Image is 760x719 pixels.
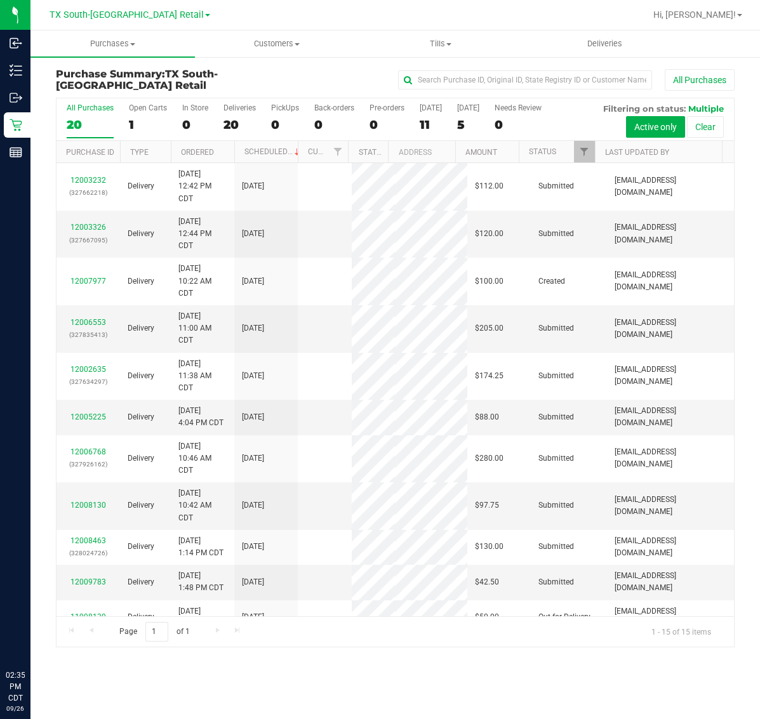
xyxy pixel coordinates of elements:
div: Needs Review [495,103,542,112]
div: [DATE] [457,103,479,112]
span: Submitted [538,322,574,334]
a: 12006553 [70,318,106,327]
p: (328024726) [64,547,112,559]
span: [DATE] 11:38 AM CDT [178,358,227,395]
a: Last Updated By [605,148,669,157]
span: [EMAIL_ADDRESS][DOMAIN_NAME] [615,570,726,594]
a: Customers [195,30,359,57]
a: Deliveries [523,30,688,57]
span: [DATE] 10:22 AM CDT [178,263,227,300]
span: $112.00 [475,180,503,192]
a: 12005225 [70,412,106,421]
span: [DATE] [242,322,264,334]
button: All Purchases [665,69,735,91]
button: Clear [687,116,724,138]
span: Filtering on status: [603,103,686,114]
span: [EMAIL_ADDRESS][DOMAIN_NAME] [615,364,726,388]
span: [EMAIL_ADDRESS][DOMAIN_NAME] [615,535,726,559]
span: [DATE] 11:00 AM CDT [178,310,227,347]
span: Delivery [128,499,154,511]
th: Address [388,141,455,163]
a: Scheduled [244,147,302,156]
span: [DATE] 5:49 PM CDT [178,605,223,630]
span: [EMAIL_ADDRESS][DOMAIN_NAME] [615,317,726,341]
a: Filter [327,141,348,162]
span: Customers [196,38,359,49]
a: 12008463 [70,536,106,545]
span: $88.00 [475,411,499,423]
span: [DATE] [242,541,264,553]
iframe: Resource center [13,617,51,656]
span: Submitted [538,452,574,465]
span: Submitted [538,411,574,423]
a: 12003232 [70,176,106,185]
span: Delivery [128,541,154,553]
span: [DATE] [242,411,264,423]
a: Type [130,148,149,157]
span: $50.00 [475,611,499,623]
span: [EMAIL_ADDRESS][DOMAIN_NAME] [615,405,726,429]
inline-svg: Inventory [10,64,22,77]
span: [DATE] 12:42 PM CDT [178,168,227,205]
div: 5 [457,117,479,132]
span: [EMAIL_ADDRESS][DOMAIN_NAME] [615,494,726,518]
span: Submitted [538,228,574,240]
div: PickUps [271,103,299,112]
span: [EMAIL_ADDRESS][DOMAIN_NAME] [615,605,726,630]
a: Purchases [30,30,195,57]
span: Tills [359,38,523,49]
span: Submitted [538,541,574,553]
span: Created [538,275,565,287]
span: $100.00 [475,275,503,287]
div: [DATE] [420,103,442,112]
div: All Purchases [67,103,114,112]
span: [DATE] 1:14 PM CDT [178,535,223,559]
span: Submitted [538,370,574,382]
span: $120.00 [475,228,503,240]
a: 12006768 [70,447,106,456]
span: [DATE] [242,452,264,465]
a: Tills [359,30,523,57]
span: [DATE] [242,499,264,511]
span: [DATE] 4:04 PM CDT [178,405,223,429]
div: 11 [420,117,442,132]
span: $97.75 [475,499,499,511]
p: (327662218) [64,187,112,199]
inline-svg: Outbound [10,91,22,104]
a: 12008130 [70,501,106,510]
span: $130.00 [475,541,503,553]
span: [DATE] [242,370,264,382]
span: [EMAIL_ADDRESS][DOMAIN_NAME] [615,175,726,199]
span: Multiple [688,103,724,114]
span: Delivery [128,228,154,240]
span: Delivery [128,611,154,623]
span: $280.00 [475,452,503,465]
a: 12002635 [70,365,106,374]
div: 20 [67,117,114,132]
span: [DATE] [242,228,264,240]
span: [DATE] 12:44 PM CDT [178,216,227,253]
span: [DATE] [242,275,264,287]
a: 12009783 [70,577,106,586]
iframe: Resource center unread badge [37,616,53,631]
span: Submitted [538,576,574,588]
span: $205.00 [475,322,503,334]
a: Customer [308,147,347,156]
span: Delivery [128,370,154,382]
div: Pre-orders [370,103,404,112]
span: TX South-[GEOGRAPHIC_DATA] Retail [56,68,218,91]
inline-svg: Retail [10,119,22,131]
a: State Registry ID [359,148,425,157]
a: 12003326 [70,223,106,232]
span: Delivery [128,576,154,588]
span: 1 - 15 of 15 items [641,622,721,641]
span: [DATE] [242,576,264,588]
span: [EMAIL_ADDRESS][DOMAIN_NAME] [615,269,726,293]
span: Page of 1 [109,622,200,642]
a: 12007977 [70,277,106,286]
span: $174.25 [475,370,503,382]
span: [DATE] 1:48 PM CDT [178,570,223,594]
span: $42.50 [475,576,499,588]
span: Submitted [538,499,574,511]
span: Purchases [30,38,195,49]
